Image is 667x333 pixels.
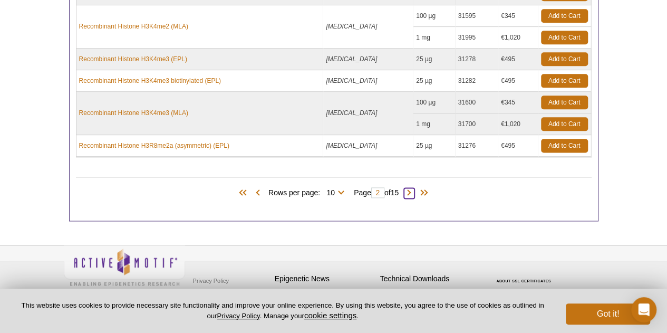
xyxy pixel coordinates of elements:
[237,188,253,198] span: First Page
[498,135,538,157] td: €495
[404,188,414,198] span: Next Page
[413,135,456,157] td: 25 µg
[190,273,231,289] a: Privacy Policy
[413,5,456,27] td: 100 µg
[275,287,375,323] p: Sign up for our monthly newsletter highlighting recent publications in the field of epigenetics.
[541,9,588,23] a: Add to Cart
[79,22,188,31] a: Recombinant Histone H3K4me2 (MLA)
[498,113,538,135] td: €1,020
[541,31,588,44] a: Add to Cart
[498,49,538,70] td: €495
[456,113,498,135] td: 31700
[79,54,187,64] a: Recombinant Histone H3K4me3 (EPL)
[541,117,588,131] a: Add to Cart
[326,109,377,117] i: [MEDICAL_DATA]
[390,188,399,197] span: 15
[326,142,377,149] i: [MEDICAL_DATA]
[498,92,538,113] td: €345
[541,96,588,109] a: Add to Cart
[541,52,588,66] a: Add to Cart
[541,139,588,153] a: Add to Cart
[253,188,263,198] span: Previous Page
[498,5,538,27] td: €345
[79,141,229,150] a: Recombinant Histone H3R8me2a (asymmetric) (EPL)
[380,274,480,283] h4: Technical Downloads
[456,135,498,157] td: 31276
[498,70,538,92] td: €495
[326,77,377,84] i: [MEDICAL_DATA]
[456,5,498,27] td: 31595
[64,245,185,288] img: Active Motif,
[631,297,656,322] div: Open Intercom Messenger
[456,49,498,70] td: 31278
[268,187,349,197] span: Rows per page:
[456,27,498,49] td: 31995
[496,279,551,283] a: ABOUT SSL CERTIFICATES
[413,49,456,70] td: 25 µg
[17,301,548,321] p: This website uses cookies to provide necessary site functionality and improve your online experie...
[413,92,456,113] td: 100 µg
[413,70,456,92] td: 25 µg
[217,312,259,320] a: Privacy Policy
[566,303,650,325] button: Got it!
[414,188,430,198] span: Last Page
[498,27,538,49] td: €1,020
[326,23,377,30] i: [MEDICAL_DATA]
[456,92,498,113] td: 31600
[380,287,480,314] p: Get our brochures and newsletters, or request them by mail.
[456,70,498,92] td: 31282
[79,76,221,85] a: Recombinant Histone H3K4me3 biotinylated (EPL)
[413,113,456,135] td: 1 mg
[326,55,377,63] i: [MEDICAL_DATA]
[304,311,356,320] button: cookie settings
[275,274,375,283] h4: Epigenetic News
[349,187,404,198] span: Page of
[541,74,588,88] a: Add to Cart
[79,108,188,118] a: Recombinant Histone H3K4me3 (MLA)
[413,27,456,49] td: 1 mg
[486,264,565,287] table: Click to Verify - This site chose Symantec SSL for secure e-commerce and confidential communicati...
